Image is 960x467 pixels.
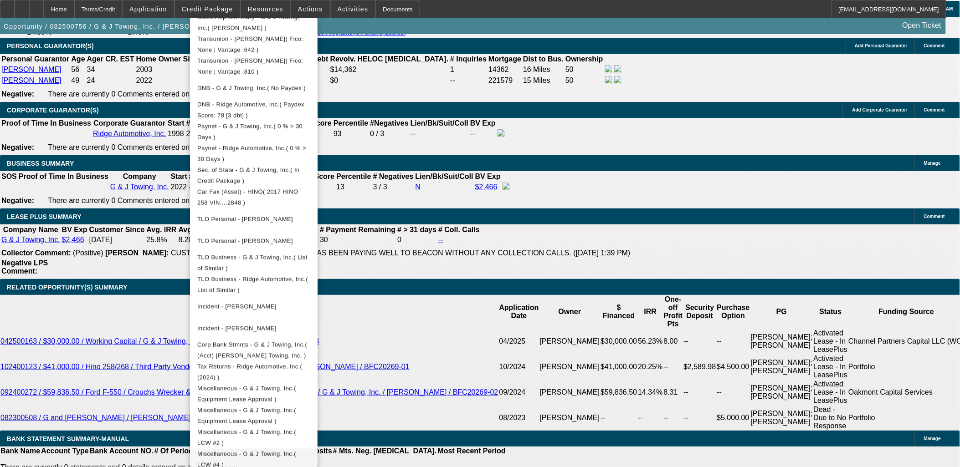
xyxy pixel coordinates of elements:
button: Incident - Cameron, Gary [190,317,318,339]
span: Miscellaneous - G & J Towing, Inc.( LCW #2 ) [197,428,296,446]
button: Miscellaneous - G & J Towing, Inc.( LCW #2 ) [190,426,318,448]
span: DNB - Ridge Automotive, Inc.( Paydex Score: 78 [3 dbt] ) [197,101,304,118]
button: Incident - Robbins, Jason [190,295,318,317]
span: Paynet - G & J Towing, Inc.( 0 % > 30 Days ) [197,122,303,140]
button: DNB - G & J Towing, Inc.( No Paydex ) [190,77,318,99]
span: Miscellaneous - G & J Towing, Inc.( Equipment Lease Approval ) [197,406,296,424]
button: Corp Bank Stmnts - G & J Towing, Inc.( (Acct) G J Towing, Inc. ) [190,339,318,361]
span: Paynet - Ridge Automotive, Inc.( 0 % > 30 Days ) [197,144,306,162]
span: Transunion - [PERSON_NAME]( Fico: None | Vantage :642 ) [197,35,303,53]
span: Incident - [PERSON_NAME] [197,303,277,310]
button: TLO Personal - Cameron, Gary [190,230,318,252]
button: TLO Business - Ridge Automotive, Inc.( List of Similar ) [190,274,318,295]
button: Miscellaneous - G & J Towing, Inc.( Equipment Lease Approval ) [190,405,318,426]
button: Miscellaneous - G & J Towing, Inc.( Equipment Lease Approval ) [190,383,318,405]
span: Corp Bank Stmnts - G & J Towing, Inc.( (Acct) [PERSON_NAME] Towing, Inc. ) [197,341,307,359]
button: Tax Returns - Ridge Automotive, Inc.( (2024) ) [190,361,318,383]
span: Sales Rep Summary - G & J Towing, Inc.( [PERSON_NAME] ) [197,13,299,31]
span: DNB - G & J Towing, Inc.( No Paydex ) [197,84,306,91]
span: Sec. of State - G & J Towing, Inc.( In Credit Package ) [197,166,300,184]
span: Tax Returns - Ridge Automotive, Inc.( (2024) ) [197,363,302,381]
button: Transunion - Robbins, Jason( Fico: None | Vantage :642 ) [190,33,318,55]
span: Car Fax (Asset) - HINO( 2017 HINO 258 VIN....2848 ) [197,188,298,206]
span: Miscellaneous - G & J Towing, Inc.( Equipment Lease Approval ) [197,385,296,402]
span: Transunion - [PERSON_NAME]( Fico: None | Vantage :810 ) [197,57,303,75]
button: Paynet - G & J Towing, Inc.( 0 % > 30 Days ) [190,121,318,142]
button: Car Fax (Asset) - HINO( 2017 HINO 258 VIN....2848 ) [190,186,318,208]
span: Incident - [PERSON_NAME] [197,325,277,331]
button: Transunion - Cameron, Gary( Fico: None | Vantage :810 ) [190,55,318,77]
button: DNB - Ridge Automotive, Inc.( Paydex Score: 78 [3 dbt] ) [190,99,318,121]
button: Sales Rep Summary - G & J Towing, Inc.( Zallik, Asher ) [190,11,318,33]
button: Paynet - Ridge Automotive, Inc.( 0 % > 30 Days ) [190,142,318,164]
span: TLO Business - G & J Towing, Inc.( List of Similar ) [197,254,308,271]
span: TLO Personal - [PERSON_NAME] [197,215,293,222]
button: TLO Personal - Robbins, Jason [190,208,318,230]
button: TLO Business - G & J Towing, Inc.( List of Similar ) [190,252,318,274]
button: Sec. of State - G & J Towing, Inc.( In Credit Package ) [190,164,318,186]
span: TLO Personal - [PERSON_NAME] [197,237,293,244]
span: TLO Business - Ridge Automotive, Inc.( List of Similar ) [197,275,308,293]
